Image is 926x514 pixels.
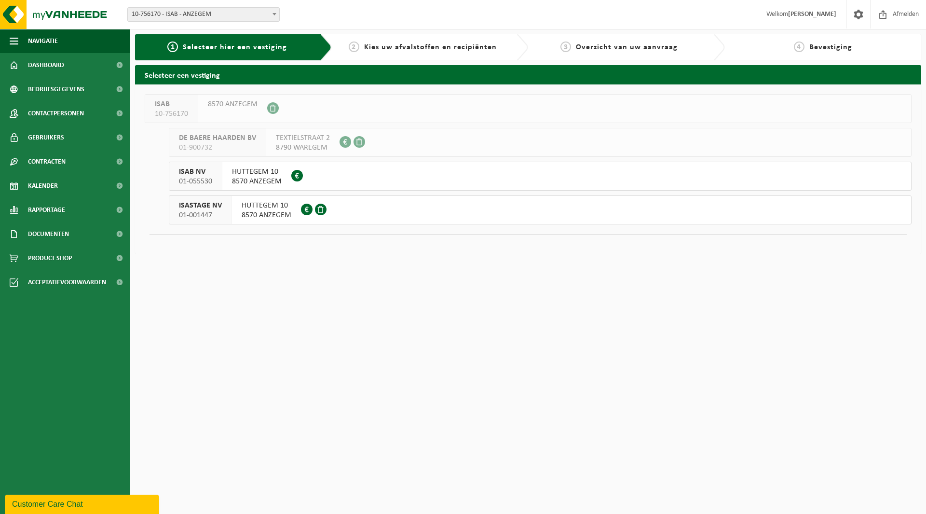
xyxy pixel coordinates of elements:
[28,270,106,294] span: Acceptatievoorwaarden
[5,493,161,514] iframe: chat widget
[179,210,222,220] span: 01-001447
[232,177,282,186] span: 8570 ANZEGEM
[788,11,836,18] strong: [PERSON_NAME]
[28,198,65,222] span: Rapportage
[179,133,256,143] span: DE BAERE HAARDEN BV
[276,143,330,153] span: 8790 WAREGEM
[179,167,212,177] span: ISAB NV
[169,162,912,191] button: ISAB NV 01-055530 HUTTEGEM 108570 ANZEGEM
[179,201,222,210] span: ISASTAGE NV
[242,210,291,220] span: 8570 ANZEGEM
[155,109,188,119] span: 10-756170
[179,143,256,153] span: 01-900732
[364,43,497,51] span: Kies uw afvalstoffen en recipiënten
[794,42,804,52] span: 4
[127,7,280,22] span: 10-756170 - ISAB - ANZEGEM
[28,222,69,246] span: Documenten
[208,99,258,109] span: 8570 ANZEGEM
[183,43,287,51] span: Selecteer hier een vestiging
[28,29,58,53] span: Navigatie
[135,65,921,84] h2: Selecteer een vestiging
[128,8,279,21] span: 10-756170 - ISAB - ANZEGEM
[28,125,64,150] span: Gebruikers
[179,177,212,186] span: 01-055530
[28,101,84,125] span: Contactpersonen
[28,150,66,174] span: Contracten
[169,195,912,224] button: ISASTAGE NV 01-001447 HUTTEGEM 108570 ANZEGEM
[28,53,64,77] span: Dashboard
[28,246,72,270] span: Product Shop
[28,174,58,198] span: Kalender
[809,43,852,51] span: Bevestiging
[28,77,84,101] span: Bedrijfsgegevens
[349,42,359,52] span: 2
[155,99,188,109] span: ISAB
[560,42,571,52] span: 3
[276,133,330,143] span: TEXTIELSTRAAT 2
[576,43,678,51] span: Overzicht van uw aanvraag
[242,201,291,210] span: HUTTEGEM 10
[232,167,282,177] span: HUTTEGEM 10
[167,42,178,52] span: 1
